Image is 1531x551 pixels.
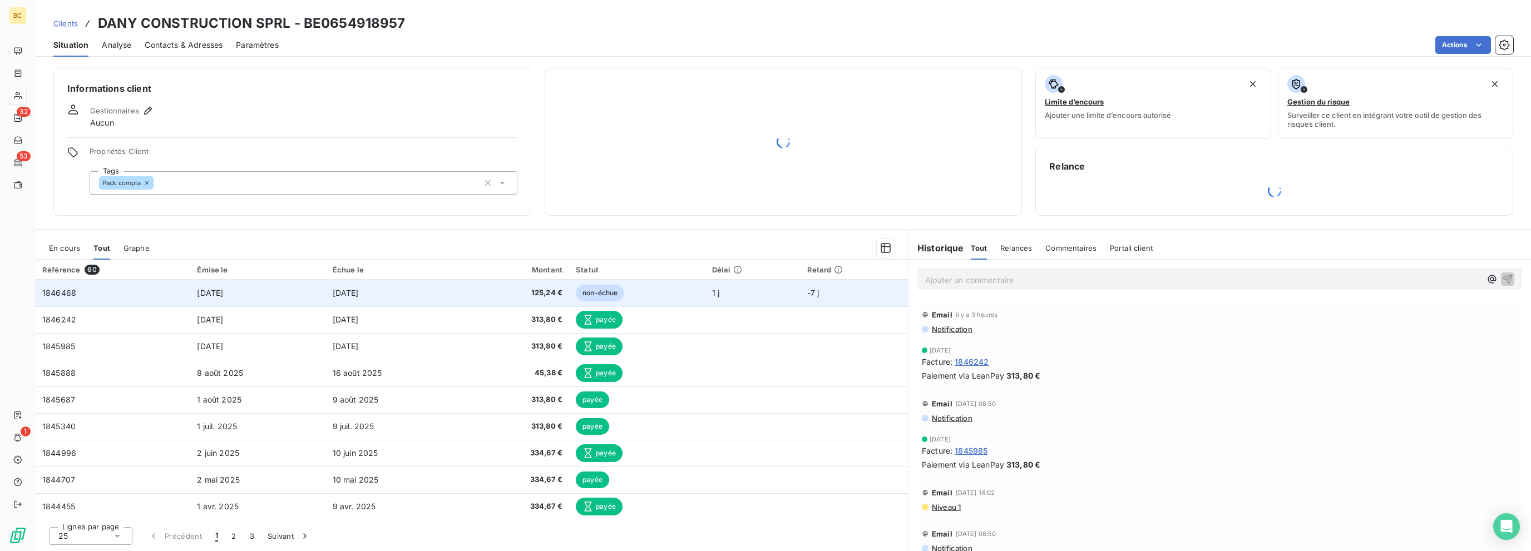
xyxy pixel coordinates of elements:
[9,527,27,544] img: Logo LeanPay
[102,180,141,186] span: Pack compta
[102,39,131,51] span: Analyse
[956,489,995,496] span: [DATE] 14:02
[90,147,517,162] span: Propriétés Client
[98,13,406,33] h3: DANY CONSTRUCTION SPRL - BE0654918957
[90,106,139,115] span: Gestionnaires
[576,364,623,382] span: payée
[1493,513,1520,540] div: Open Intercom Messenger
[333,502,376,511] span: 9 avr. 2025
[712,288,719,297] span: 1 j
[576,265,699,274] div: Statut
[333,421,374,431] span: 9 juil. 2025
[215,530,218,542] span: 1
[475,265,562,274] div: Montant
[931,325,972,334] span: Notification
[333,265,462,274] div: Échue le
[42,475,75,484] span: 1844707
[53,39,88,51] span: Situation
[243,524,261,548] button: 3
[971,244,987,252] span: Tout
[955,356,989,368] span: 1846242
[932,310,952,319] span: Email
[333,288,359,297] span: [DATE]
[807,265,901,274] div: Retard
[42,265,184,275] div: Référence
[209,524,225,548] button: 1
[1006,370,1040,381] span: 313,80 €
[90,117,114,128] span: Aucun
[42,421,76,431] span: 1845340
[956,530,996,537] span: [DATE] 08:50
[932,529,952,538] span: Email
[930,347,951,354] span: [DATE]
[475,341,562,352] span: 313,80 €
[333,448,378,458] span: 10 juin 2025
[9,7,27,24] div: BC
[475,421,562,432] span: 313,80 €
[197,395,241,404] span: 1 août 2025
[17,151,31,161] span: 53
[475,501,562,512] span: 334,67 €
[333,475,379,484] span: 10 mai 2025
[475,368,562,379] span: 45,38 €
[85,265,99,275] span: 60
[922,370,1004,381] span: Paiement via LeanPay
[42,288,76,297] span: 1846468
[197,448,239,458] span: 2 juin 2025
[42,502,75,511] span: 1844455
[42,315,76,324] span: 1846242
[1435,36,1491,54] button: Actions
[475,314,562,325] span: 313,80 €
[42,448,76,458] span: 1844996
[333,395,379,404] span: 9 août 2025
[145,39,223,51] span: Contacts & Adresses
[576,337,623,355] span: payée
[807,288,819,297] span: -7 j
[908,241,964,255] h6: Historique
[42,368,76,378] span: 1845888
[956,400,996,407] span: [DATE] 08:50
[197,502,239,511] span: 1 avr. 2025
[1045,111,1171,120] span: Ajouter une limite d’encours autorisé
[475,448,562,459] span: 334,67 €
[475,474,562,485] span: 334,67 €
[93,244,110,252] span: Tout
[197,315,223,324] span: [DATE]
[955,445,987,456] span: 1845985
[931,503,961,512] span: Niveau 1
[42,395,75,404] span: 1845687
[1006,459,1040,470] span: 313,80 €
[576,444,623,462] span: payée
[197,368,243,378] span: 8 août 2025
[197,265,319,274] div: Émise le
[197,288,223,297] span: [DATE]
[1287,97,1350,106] span: Gestion du risque
[930,436,951,443] span: [DATE]
[197,421,237,431] span: 1 juil. 2025
[932,488,952,497] span: Email
[1000,244,1032,252] span: Relances
[576,285,624,301] span: non-échue
[333,341,359,351] span: [DATE]
[1287,111,1504,128] span: Surveiller ce client en intégrant votre outil de gestion des risques client.
[475,287,562,299] span: 125,24 €
[53,18,78,29] a: Clients
[225,524,243,548] button: 2
[67,82,517,95] h6: Informations client
[576,311,623,329] span: payée
[956,311,997,318] span: il y a 3 heures
[1110,244,1153,252] span: Portail client
[21,426,31,436] span: 1
[17,107,31,117] span: 32
[58,530,68,542] span: 25
[1045,97,1104,106] span: Limite d’encours
[475,394,562,405] span: 313,80 €
[42,341,75,351] span: 1845985
[576,391,609,408] span: payée
[1035,68,1271,139] button: Limite d’encoursAjouter une limite d’encours autorisé
[333,368,382,378] span: 16 août 2025
[141,524,209,548] button: Précédent
[576,471,609,488] span: payée
[576,498,623,515] span: payée
[333,315,359,324] span: [DATE]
